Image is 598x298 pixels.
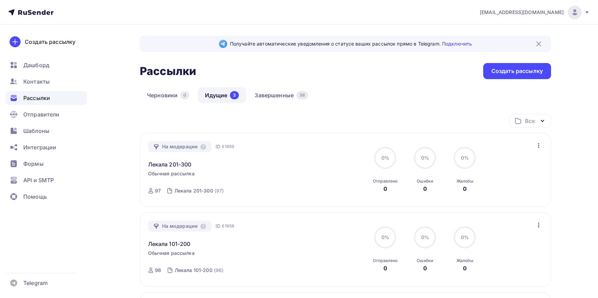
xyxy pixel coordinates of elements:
div: 0 [463,264,467,272]
div: 96 [155,267,161,274]
div: Создать рассылку [25,38,75,46]
span: Шаблоны [23,127,49,135]
a: Дашборд [5,58,87,72]
span: 0% [461,155,469,161]
span: Telegram [23,279,48,287]
span: Формы [23,160,44,168]
div: Лекала 201-300 [174,187,213,194]
a: Идущие3 [198,87,246,103]
div: Жалобы [456,178,473,184]
div: На модерации [148,221,212,232]
div: Все [525,117,535,125]
span: Интеграции [23,143,56,151]
h2: Рассылки [140,64,196,78]
div: 0 [423,185,427,193]
div: 0 [383,264,387,272]
span: ID [216,143,220,150]
a: Лекала 101-200 (96) [174,265,224,276]
button: Все [510,114,551,127]
span: Обычная рассылка [148,170,195,177]
span: 0% [461,234,469,240]
span: 0% [381,234,389,240]
div: 0 [383,185,387,193]
div: Создать рассылку [491,67,543,75]
span: 0% [381,155,389,161]
span: 0% [421,234,429,240]
a: Лекала 201-300 [148,160,192,169]
div: Отправлено [373,178,398,184]
div: (96) [214,267,224,274]
span: ID [216,223,220,229]
div: Ошибки [417,178,433,184]
div: 3 [230,91,239,99]
span: [EMAIL_ADDRESS][DOMAIN_NAME] [480,9,564,16]
a: Лекала 101-200 [148,240,191,248]
span: 61958 [222,223,234,229]
a: Отправители [5,108,87,121]
span: Дашборд [23,61,49,69]
a: Контакты [5,75,87,88]
a: Черновики0 [140,87,196,103]
span: 0% [421,155,429,161]
a: [EMAIL_ADDRESS][DOMAIN_NAME] [480,5,590,19]
span: Отправители [23,110,60,119]
div: 0 [463,185,467,193]
a: Лекала 201-300 (97) [174,185,225,196]
div: На модерации [148,141,212,152]
span: Обычная рассылка [148,250,195,257]
div: 36 [296,91,308,99]
a: Завершенные36 [247,87,315,103]
span: Помощь [23,193,47,201]
div: Лекала 101-200 [175,267,212,274]
div: 97 [155,187,161,194]
span: Контакты [23,77,50,86]
a: Формы [5,157,87,171]
div: Жалобы [456,258,473,263]
a: Рассылки [5,91,87,105]
span: Получайте автоматические уведомления о статусе ваших рассылок прямо в Telegram. [230,40,472,47]
div: (97) [215,187,224,194]
div: 0 [423,264,427,272]
span: 61959 [222,143,234,150]
span: Рассылки [23,94,50,102]
span: API и SMTP [23,176,54,184]
img: Telegram [219,40,227,48]
div: Отправлено [373,258,398,263]
a: Шаблоны [5,124,87,138]
div: Ошибки [417,258,433,263]
a: Подключить [442,41,472,47]
div: 0 [180,91,189,99]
